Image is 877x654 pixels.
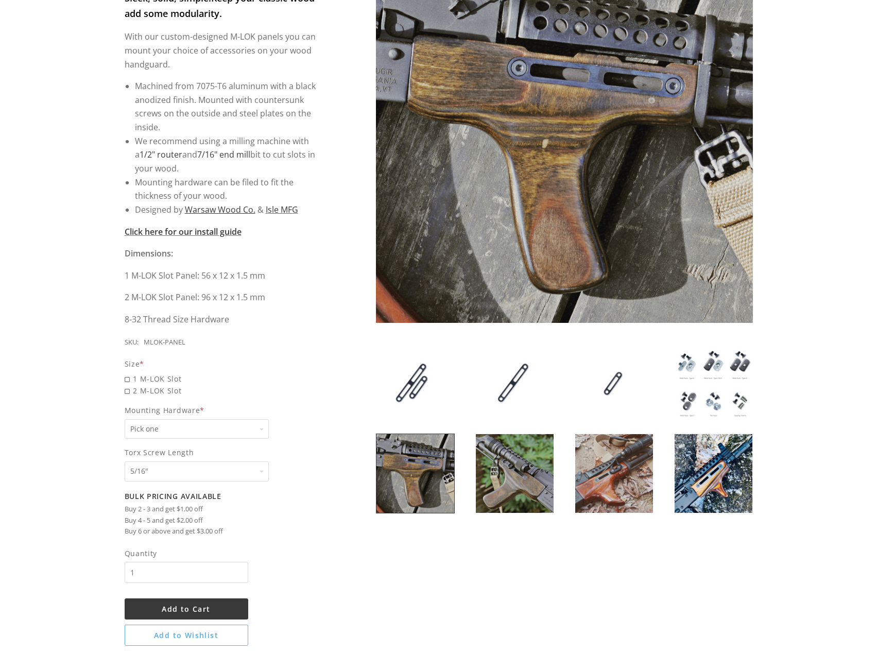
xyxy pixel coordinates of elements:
img: DIY M-LOK Panel Inserts [575,344,653,423]
span: 2 M-LOK Slot [125,385,322,397]
strong: Dimensions: [125,248,173,259]
div: MLOK-PANEL [144,337,185,348]
a: Warsaw Wood Co. [185,204,255,215]
img: DIY M-LOK Panel Inserts [376,344,454,423]
button: Add to Cart [125,598,248,619]
span: Torx Screw Length [125,446,322,458]
li: We recommend using a milling machine with a and bit to cut slots in your wood. [135,134,322,176]
span: 1 M-LOK Slot [125,373,322,385]
div: Size [125,358,322,370]
span: Quantity [125,547,248,559]
img: DIY M-LOK Panel Inserts [575,434,653,513]
li: Designed by & [135,203,322,217]
li: Buy 2 - 3 and get $1.00 off [125,504,322,515]
a: Isle MFG [266,204,298,215]
img: DIY M-LOK Panel Inserts [675,434,752,513]
a: 7/16" end mill [197,149,250,160]
li: Buy 4 - 5 and get $2.00 off [125,515,322,526]
p: 8-32 Thread Size Hardware [125,313,322,326]
select: Torx Screw Length [125,461,269,481]
img: DIY M-LOK Panel Inserts [476,344,554,423]
li: Mounting hardware can be filed to fit the thickness of your wood. [135,176,322,203]
span: Mounting Hardware [125,404,322,416]
button: Add to Wishlist [125,625,248,646]
h2: Bulk Pricing Available [125,492,322,501]
li: Buy 6 or above and get $3.00 off [125,526,322,537]
span: With our custom-designed M-LOK panels you can mount your choice of accessories on your wood handg... [125,31,316,70]
p: 2 M-LOK Slot Panel: 96 x 12 x 1.5 mm [125,290,322,304]
span: Add to Cart [162,604,210,614]
a: 1/2" router [140,149,182,160]
img: DIY M-LOK Panel Inserts [675,344,752,423]
input: Quantity [125,562,248,583]
img: DIY M-LOK Panel Inserts [476,434,554,513]
a: Click here for our install guide [125,226,242,237]
select: Mounting Hardware* [125,419,269,439]
p: 1 M-LOK Slot Panel: 56 x 12 x 1.5 mm [125,269,322,283]
img: DIY M-LOK Panel Inserts [376,434,454,513]
li: Machined from 7075-T6 aluminum with a black anodized finish. Mounted with countersunk screws on t... [135,79,322,134]
div: SKU: [125,337,139,348]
